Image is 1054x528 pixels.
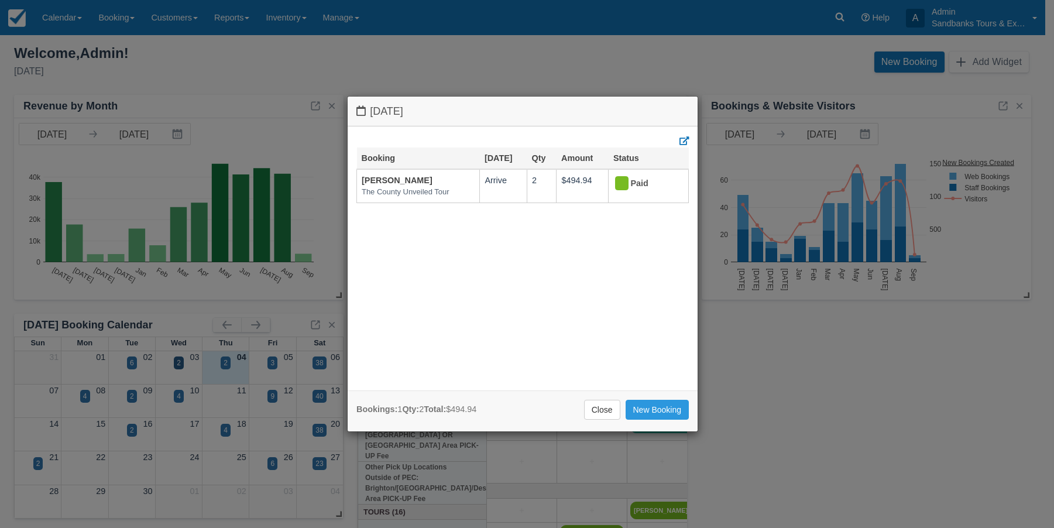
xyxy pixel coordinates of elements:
a: Close [584,400,620,420]
a: Qty [531,153,545,163]
strong: Qty: [402,404,419,414]
a: Booking [362,153,396,163]
a: Status [613,153,639,163]
td: 2 [527,169,557,203]
h4: [DATE] [356,105,689,118]
em: The County Unveiled Tour [362,187,475,198]
strong: Bookings: [356,404,397,414]
td: $494.94 [557,169,609,203]
div: 1 2 $494.94 [356,403,476,416]
td: Arrive [480,169,527,203]
div: Paid [613,174,673,193]
a: New Booking [626,400,689,420]
a: Amount [561,153,593,163]
a: [PERSON_NAME] [362,176,432,185]
strong: Total: [424,404,446,414]
a: [DATE] [485,153,513,163]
